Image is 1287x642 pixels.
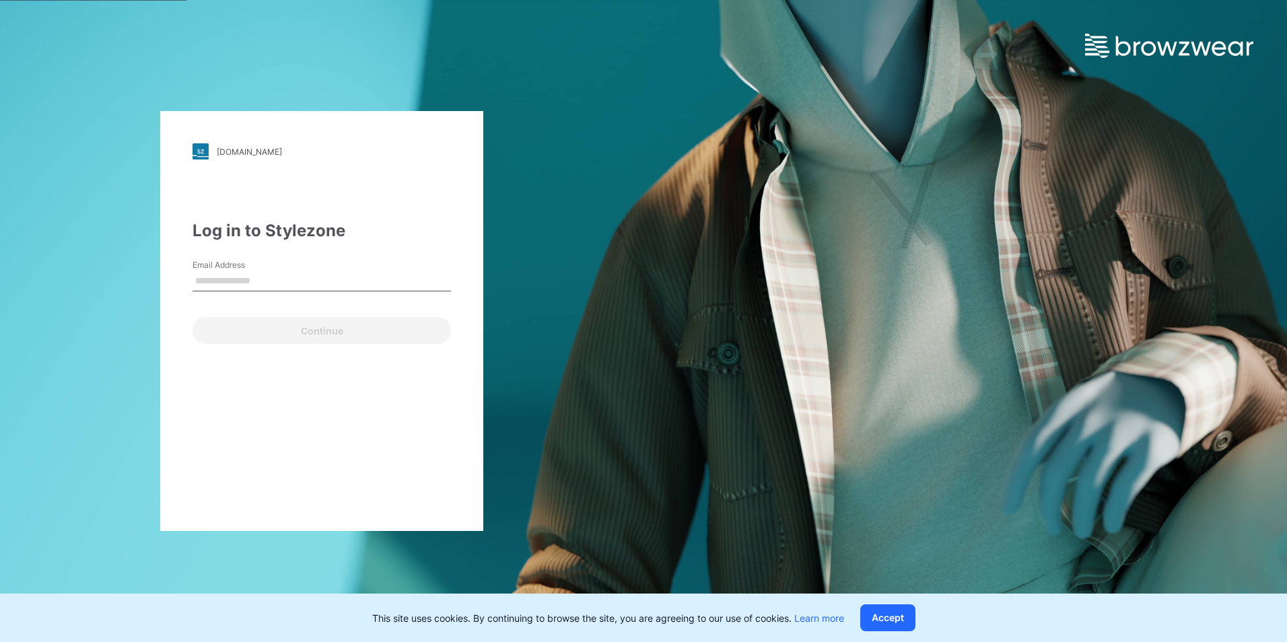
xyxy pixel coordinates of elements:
div: Log in to Stylezone [193,219,451,243]
button: Accept [860,604,915,631]
img: stylezone-logo.562084cfcfab977791bfbf7441f1a819.svg [193,143,209,159]
a: [DOMAIN_NAME] [193,143,451,159]
label: Email Address [193,259,287,271]
img: browzwear-logo.e42bd6dac1945053ebaf764b6aa21510.svg [1085,34,1253,58]
p: This site uses cookies. By continuing to browse the site, you are agreeing to our use of cookies. [372,611,844,625]
div: [DOMAIN_NAME] [217,147,282,157]
a: Learn more [794,612,844,624]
